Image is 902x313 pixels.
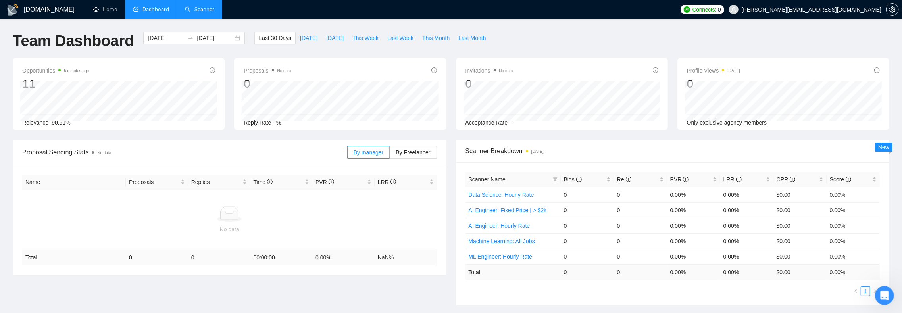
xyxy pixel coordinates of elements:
div: AI Assistant from GigRadar 📡 says… [6,98,152,136]
a: homeHome [93,6,117,13]
a: setting [886,6,899,13]
td: 0.00 % [312,250,375,265]
td: 0.00% [667,187,720,202]
td: 0.00% [827,187,880,202]
td: 0.00% [667,233,720,249]
span: This Month [422,34,450,42]
span: Proposal Sending Stats [22,147,347,157]
div: Hello there! I hope you are doing well :) ​ If there's nothing else you need assistance with, I'l... [6,5,130,92]
span: No data [97,151,111,155]
img: Profile image for AI Assistant from GigRadar 📡 [23,4,35,17]
span: info-circle [653,67,658,73]
td: 0.00% [827,218,880,233]
div: 0 [465,76,513,91]
span: info-circle [390,179,396,184]
button: left [851,286,861,296]
a: ML Engineer: Hourly Rate [469,253,533,260]
span: Profile Views [687,66,740,75]
td: $0.00 [773,218,827,233]
button: setting [886,3,899,16]
span: left [854,289,858,294]
td: 0 [561,202,614,218]
time: 5 minutes ago [64,69,89,73]
div: AI Assistant from GigRadar 📡 says… [6,136,152,282]
span: Replies [191,178,241,186]
td: 0 [561,218,614,233]
button: This Month [418,32,454,44]
div: You rated the conversation [16,108,108,117]
span: Invitations [465,66,513,75]
td: $ 0.00 [773,264,827,280]
td: Total [22,250,126,265]
span: dashboard [133,6,138,12]
td: 0 [614,218,667,233]
span: info-circle [683,177,689,182]
td: $0.00 [773,202,827,218]
div: Hi 👋Glad to hear you had a great experience with us! 🙌​Could you spare 20 seconds to leave a revi... [6,136,130,264]
span: Last Week [387,34,413,42]
span: info-circle [790,177,795,182]
span: -% [275,119,281,126]
div: Glad to hear you had a great experience with us! 🙌 ​ Could you spare 20 seconds to leave a review... [13,153,124,192]
input: Start date [148,34,184,42]
button: Emoji picker [12,252,19,259]
td: $0.00 [773,187,827,202]
button: [DATE] [322,32,348,44]
img: upwork-logo.png [684,6,690,13]
span: Opportunities [22,66,89,75]
td: Total [465,264,561,280]
span: Bids [564,176,582,182]
span: Only exclusive agency members [687,119,767,126]
div: Thanks for letting us know [16,118,108,126]
span: amazing [96,109,104,116]
td: 0.00% [827,233,880,249]
td: 0.00% [667,218,720,233]
td: 0.00% [720,249,773,264]
button: Start recording [50,252,57,259]
td: 0 [614,233,667,249]
span: swap-right [187,35,194,41]
span: This Week [352,34,379,42]
th: Proposals [126,175,188,190]
span: 0 [718,5,721,14]
li: Next Page [870,286,880,296]
h1: Team Dashboard [13,32,134,50]
button: go back [5,3,20,18]
span: right [873,289,877,294]
a: searchScanner [185,6,214,13]
a: 1 [861,287,870,296]
span: Scanner Name [469,176,506,182]
td: 0.00 % [667,264,720,280]
a: Trustpilot [42,184,67,191]
span: Relevance [22,119,48,126]
div: Close [139,3,154,17]
span: By manager [354,149,383,156]
span: info-circle [626,177,631,182]
td: 0 [188,250,250,265]
span: LRR [378,179,396,185]
button: Last Month [454,32,490,44]
span: Connects: [692,5,716,14]
span: Reply Rate [244,119,271,126]
span: to [187,35,194,41]
a: Machine Learning: All Jobs [469,238,535,244]
td: 0.00% [720,202,773,218]
img: logo [6,4,19,16]
span: Proposals [244,66,291,75]
td: 0 [126,250,188,265]
td: 0.00 % [720,264,773,280]
div: Dima says… [6,5,152,98]
button: Last 30 Days [254,32,296,44]
iframe: Intercom live chat [875,286,894,305]
li: 🎁 100 bonus credits [19,225,124,232]
span: info-circle [736,177,742,182]
td: 0.00% [667,249,720,264]
td: 0 [561,187,614,202]
td: 0 [614,202,667,218]
td: 0.00% [720,187,773,202]
td: 0 [614,187,667,202]
span: Dashboard [142,6,169,13]
a: AI Engineer: Fixed Price | > $2k [469,207,547,213]
time: [DATE] [531,149,544,154]
span: Last 30 Days [259,34,291,42]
